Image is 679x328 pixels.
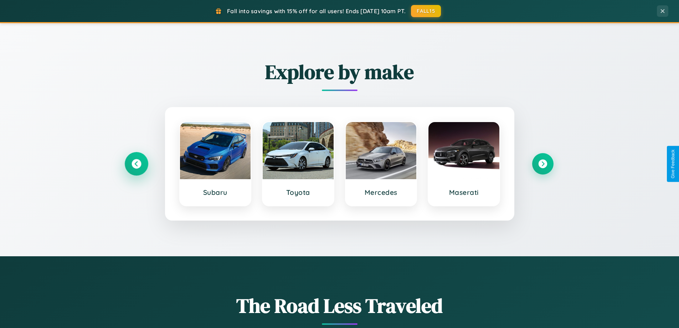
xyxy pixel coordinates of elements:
[126,292,554,319] h1: The Road Less Traveled
[436,188,492,197] h3: Maserati
[670,150,675,178] div: Give Feedback
[227,7,406,15] span: Fall into savings with 15% off for all users! Ends [DATE] 10am PT.
[187,188,244,197] h3: Subaru
[411,5,441,17] button: FALL15
[353,188,410,197] h3: Mercedes
[270,188,326,197] h3: Toyota
[126,58,554,86] h2: Explore by make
